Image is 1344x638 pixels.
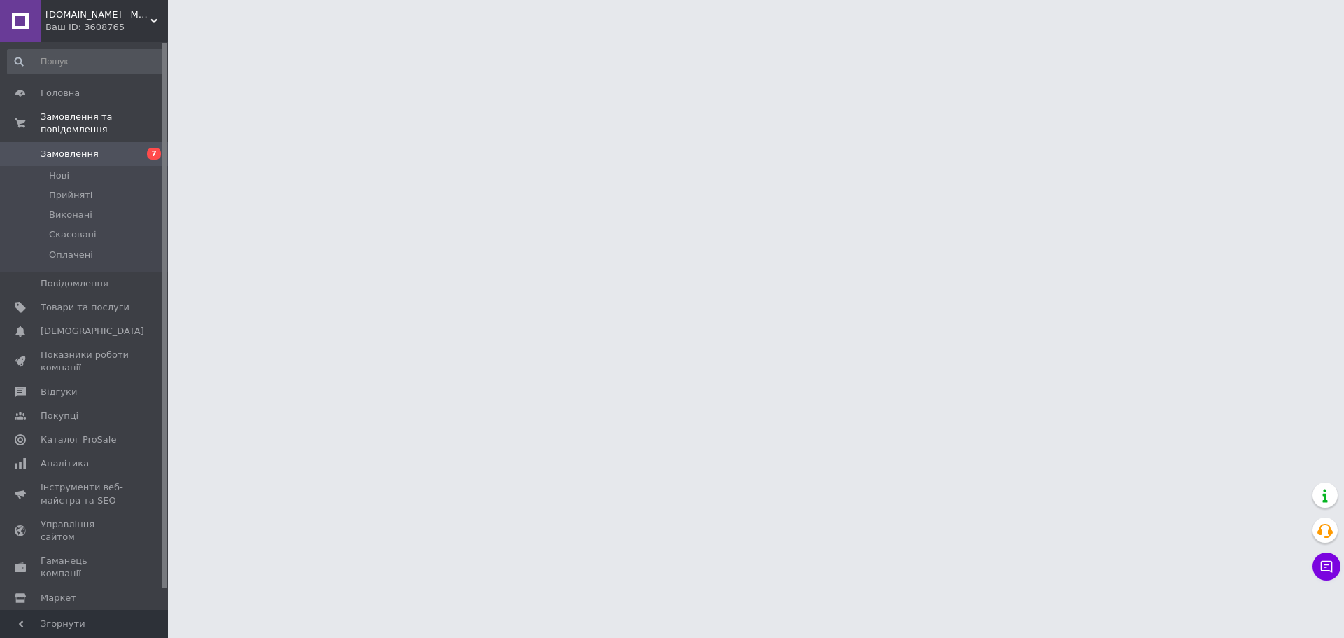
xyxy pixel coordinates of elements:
[41,434,116,446] span: Каталог ProSale
[147,148,161,160] span: 7
[49,209,92,221] span: Виконані
[41,301,129,314] span: Товари та послуги
[41,555,129,580] span: Гаманець компанії
[41,410,78,422] span: Покупці
[7,49,165,74] input: Пошук
[41,349,129,374] span: Показники роботи компанії
[49,169,69,182] span: Нові
[41,277,108,290] span: Повідомлення
[41,481,129,506] span: Інструменти веб-майстра та SEO
[41,325,144,338] span: [DEMOGRAPHIC_DATA]
[41,148,99,160] span: Замовлення
[45,8,150,21] span: i.n.k.store - Магазин свічок і декору для дому
[41,457,89,470] span: Аналітика
[49,249,93,261] span: Оплачені
[1312,553,1340,581] button: Чат з покупцем
[41,111,168,136] span: Замовлення та повідомлення
[49,189,92,202] span: Прийняті
[41,386,77,398] span: Відгуки
[45,21,168,34] div: Ваш ID: 3608765
[41,592,76,604] span: Маркет
[41,87,80,99] span: Головна
[49,228,97,241] span: Скасовані
[41,518,129,543] span: Управління сайтом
